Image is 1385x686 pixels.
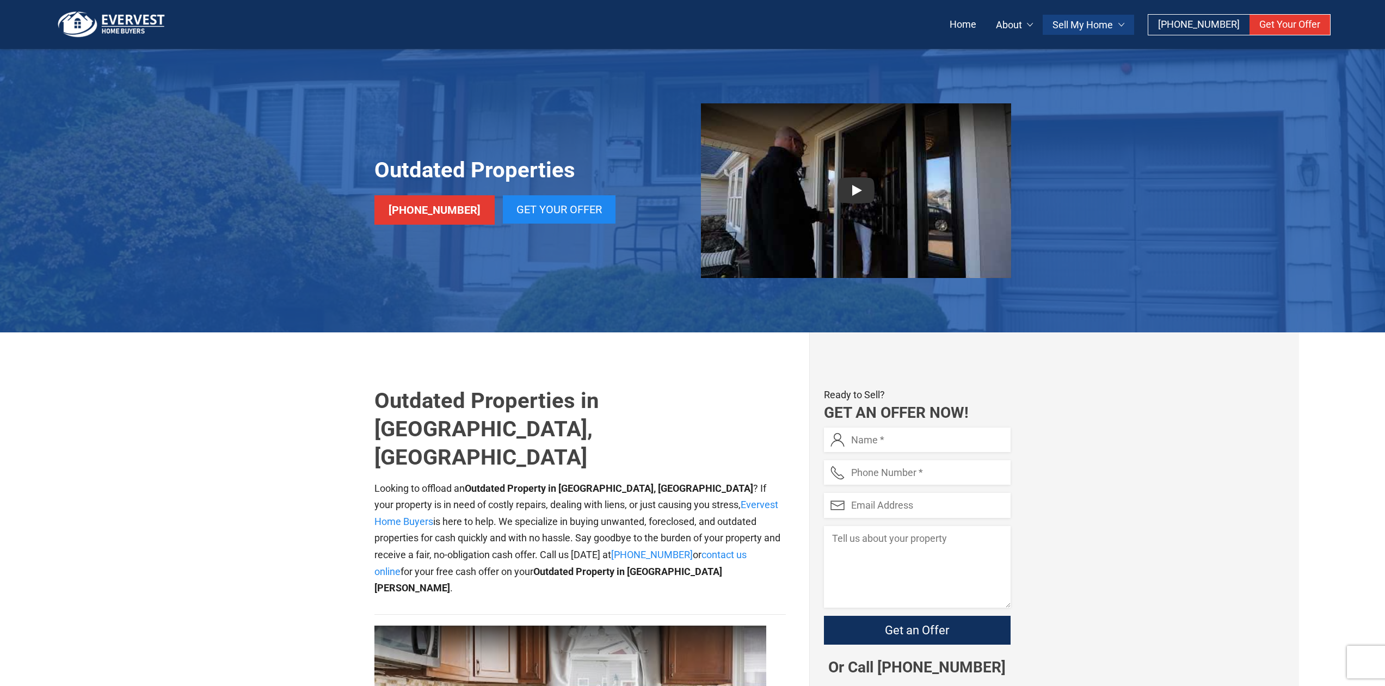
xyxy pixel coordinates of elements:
[986,15,1043,35] a: About
[611,549,693,560] a: [PHONE_NUMBER]
[824,658,1011,677] p: Or Call [PHONE_NUMBER]
[824,428,1011,452] input: Name *
[389,203,481,217] span: [PHONE_NUMBER]
[374,156,615,184] h1: Outdated Properties
[824,387,1011,404] p: Ready to Sell?
[54,11,169,38] img: logo.png
[824,460,1011,485] input: Phone Number *
[1158,18,1240,30] span: [PHONE_NUMBER]
[465,483,753,494] b: Outdated Property in [GEOGRAPHIC_DATA], [GEOGRAPHIC_DATA]
[1043,15,1134,35] a: Sell My Home
[374,195,495,225] a: [PHONE_NUMBER]
[824,428,1011,658] form: Contact form
[374,387,786,472] h1: Outdated Properties in [GEOGRAPHIC_DATA], [GEOGRAPHIC_DATA]
[1148,15,1249,35] a: [PHONE_NUMBER]
[374,480,786,597] p: Looking to offload an ? If your property is in need of costly repairs, dealing with liens, or jus...
[824,493,1011,517] input: Email Address
[824,616,1011,645] input: Get an Offer
[940,15,986,35] a: Home
[824,403,1011,423] h2: Get an Offer Now!
[1249,15,1330,35] a: Get Your Offer
[374,499,778,527] a: Evervest Home Buyers
[503,195,615,224] a: Get Your Offer
[374,549,747,577] a: contact us online
[374,566,722,594] b: Outdated Property in [GEOGRAPHIC_DATA][PERSON_NAME]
